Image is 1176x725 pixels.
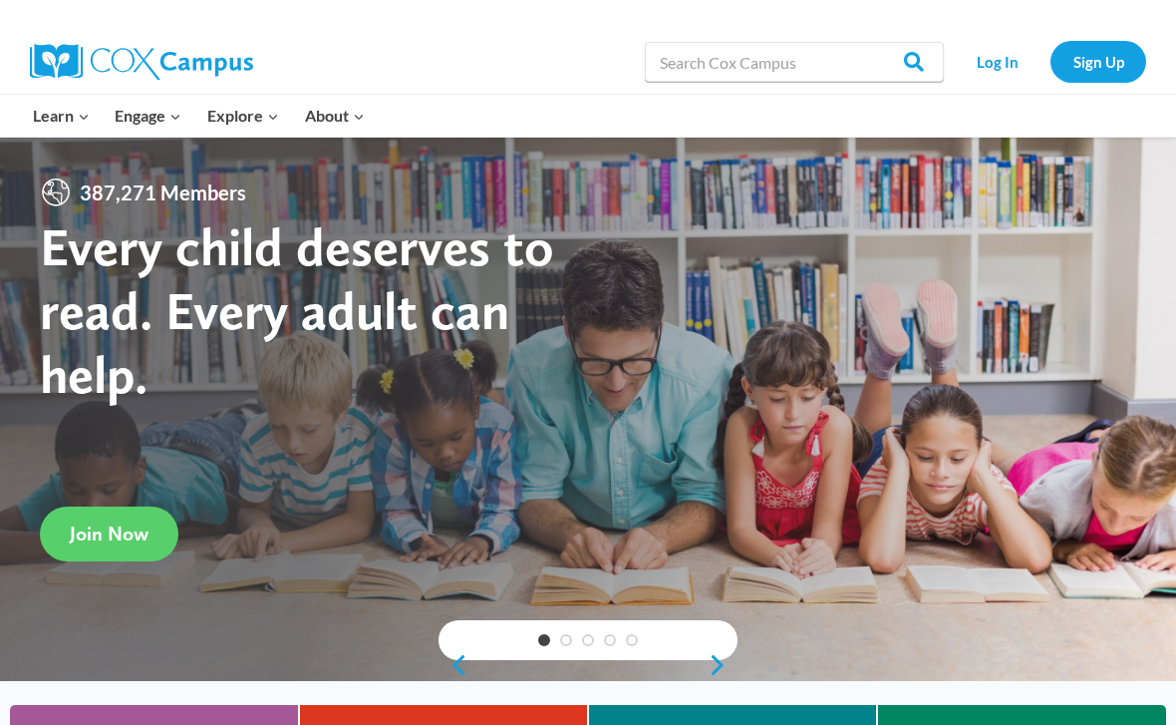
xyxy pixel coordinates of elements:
[115,103,181,129] span: Engage
[40,507,178,561] a: Join Now
[72,177,254,208] span: 387,271 Members
[305,103,365,129] span: About
[207,103,279,129] span: Explore
[954,41,1146,82] nav: Secondary Navigation
[708,653,737,677] a: next
[954,41,1040,82] a: Log In
[582,634,594,646] a: 3
[439,653,468,677] a: previous
[560,634,572,646] a: 2
[645,42,944,82] input: Search Cox Campus
[538,634,550,646] a: 1
[1050,41,1146,82] a: Sign Up
[439,645,737,685] div: content slider buttons
[40,214,554,405] strong: Every child deserves to read. Every adult can help.
[30,44,253,80] img: Cox Campus
[626,634,638,646] a: 5
[70,522,148,545] span: Join Now
[604,634,616,646] a: 4
[33,103,90,129] span: Learn
[20,95,377,137] nav: Primary Navigation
